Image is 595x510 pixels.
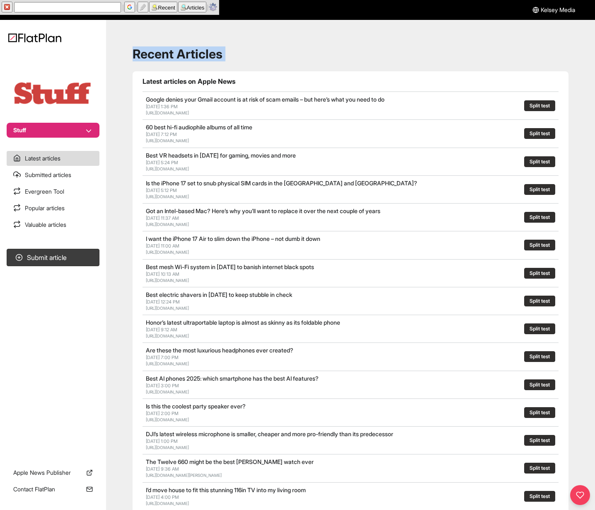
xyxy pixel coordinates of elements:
span: [DATE] 2:00 PM [146,410,179,416]
a: DJI’s latest wireless microphone is smaller, cheaper and more pro-friendly than its predecessor [146,430,393,437]
a: Latest articles [7,151,99,166]
button: Stuff [7,123,99,138]
span: [DATE] 3:00 PM [146,383,179,389]
span: [DATE] 1:00 PM [146,438,178,444]
span: [DATE] 5:12 PM [146,187,177,193]
button: Recent [149,2,177,12]
img: find [151,4,158,10]
button: Submit article [7,249,99,266]
h1: Latest articles on Apple News [143,76,559,86]
a: [URL][DOMAIN_NAME] [146,166,189,171]
span: [DATE] 9:12 AM [146,327,177,333]
img: Options [209,3,217,11]
button: Split test [524,435,555,446]
a: [URL][DOMAIN_NAME] [146,306,189,311]
button: Split test [524,100,555,111]
span: [DATE] 12:24 PM [146,299,180,305]
button: Split test [524,240,555,250]
button: hide SearchBar (Esc) [2,2,12,12]
span: [DATE] 10:13 AM [146,271,179,277]
span: [DATE] 5:24 PM [146,160,178,165]
span: | [135,4,137,11]
button: highlight search terms (Alt+Ctrl+H) [138,2,148,12]
button: Split test [524,268,555,279]
a: Valuable articles [7,217,99,232]
a: Evergreen Tool [7,184,99,199]
button: Split test [524,156,555,167]
img: find [180,4,187,10]
span: [DATE] 11:37 AM [146,215,179,221]
img: Publication Logo [12,80,94,106]
a: [URL][DOMAIN_NAME] [146,501,189,506]
a: [URL][DOMAIN_NAME] [146,138,189,143]
a: [URL][DOMAIN_NAME] [146,417,189,422]
a: [URL][DOMAIN_NAME] [146,445,189,450]
a: [URL][DOMAIN_NAME][PERSON_NAME] [146,473,222,478]
button: Split test [524,296,555,306]
a: Is the iPhone 17 set to snub physical SIM cards in the [GEOGRAPHIC_DATA] and [GEOGRAPHIC_DATA]? [146,180,417,187]
a: Got an Intel-based Mac? Here’s why you’ll want to replace it over the next couple of years [146,207,380,214]
a: [URL][DOMAIN_NAME] [146,361,189,366]
span: [DATE] 7:12 PM [146,131,177,137]
a: Submitted articles [7,168,99,182]
span: [DATE] 7:00 PM [146,355,179,360]
img: Logo [8,33,61,42]
h1: Recent Articles [133,46,568,61]
a: [URL][DOMAIN_NAME] [146,333,189,338]
button: Split test [524,128,555,139]
a: [URL][DOMAIN_NAME] [146,250,189,255]
span: | [207,4,208,11]
button: Articles [178,2,207,12]
a: I want the iPhone 17 Air to slim down the iPhone – not dumb it down [146,235,320,242]
span: [DATE] 4:00 PM [146,494,179,500]
button: Split test [524,407,555,418]
button: Split test [524,212,555,223]
button: Split test [524,184,555,195]
a: Best mesh Wi-Fi system in [DATE] to banish internet black spots [146,263,314,270]
a: Best electric shavers in [DATE] to keep stubble in check [146,291,292,298]
a: Honor’s latest ultraportable laptop is almost as skinny as its foldable phone [146,319,340,326]
img: G [126,4,133,10]
a: Best AI phones 2025: which smartphone has the best AI features? [146,375,319,382]
a: [URL][DOMAIN_NAME] [146,110,189,115]
a: [URL][DOMAIN_NAME] [146,222,189,227]
a: Options/Help [208,4,218,11]
a: The Twelve 660 might be the best [PERSON_NAME] watch ever [146,458,314,465]
span: [DATE] 11:00 AM [146,243,179,249]
a: [URL][DOMAIN_NAME] [146,278,189,283]
a: Popular articles [7,201,99,216]
a: Best VR headsets in [DATE] for gaming, movies and more [146,152,296,159]
button: Split test [524,323,555,334]
span: [DATE] 9:36 AM [146,466,179,472]
button: Google (Alt+G) [124,2,135,12]
span: [DATE] 1:36 PM [146,104,178,109]
a: I’d move house to fit this stunning 116in TV into my living room [146,486,306,493]
a: 60 best hi-fi audiophile albums of all time [146,124,252,131]
a: Google denies your Gmail account is at risk of scam emails – but here’s what you need to do [146,96,385,103]
span: Kelsey Media [541,6,575,14]
a: Contact FlatPlan [7,482,99,497]
button: Split test [524,379,555,390]
button: Split test [524,351,555,362]
a: [URL][DOMAIN_NAME] [146,389,189,394]
a: Is this the coolest party speaker ever? [146,403,246,410]
a: Are these the most luxurious headphones ever created? [146,347,293,354]
button: Split test [524,491,555,502]
button: Split test [524,463,555,474]
img: x [4,4,10,10]
img: highlight [140,4,146,10]
a: [URL][DOMAIN_NAME] [146,194,189,199]
a: Apple News Publisher [7,465,99,480]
